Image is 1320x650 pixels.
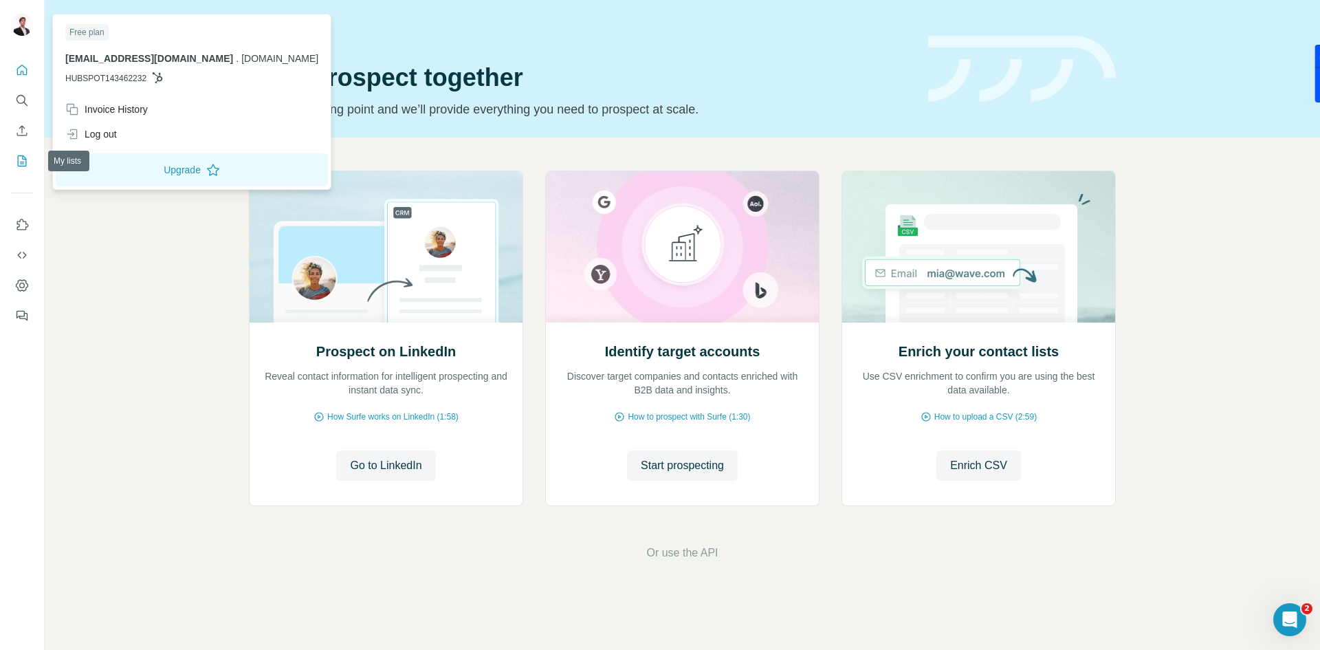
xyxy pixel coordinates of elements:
img: Enrich your contact lists [841,171,1116,323]
button: Go to LinkedIn [336,451,435,481]
span: How to prospect with Surfe (1:30) [628,411,750,423]
button: Start prospecting [627,451,738,481]
div: Invoice History [65,102,148,116]
button: Enrich CSV [11,118,33,143]
button: Dashboard [11,273,33,298]
p: Pick your starting point and we’ll provide everything you need to prospect at scale. [249,100,912,119]
span: [EMAIL_ADDRESS][DOMAIN_NAME] [65,53,233,64]
button: Use Surfe on LinkedIn [11,213,33,237]
h2: Identify target accounts [605,342,760,361]
img: Identify target accounts [545,171,819,323]
p: Use CSV enrichment to confirm you are using the best data available. [856,369,1101,397]
button: Use Surfe API [11,243,33,268]
h1: Let’s prospect together [249,64,912,91]
span: . [236,53,239,64]
span: How to upload a CSV (2:59) [934,411,1037,423]
p: Reveal contact information for intelligent prospecting and instant data sync. [263,369,509,397]
img: Prospect on LinkedIn [249,171,523,323]
span: How Surfe works on LinkedIn (1:58) [327,411,459,423]
span: HUBSPOT143462232 [65,72,146,85]
span: Start prospecting [641,457,724,474]
button: Or use the API [646,545,718,561]
span: Go to LinkedIn [350,457,421,474]
img: banner [928,36,1116,102]
div: Log out [65,127,117,141]
button: Upgrade [56,153,328,186]
div: Quick start [249,25,912,39]
img: Avatar [11,14,33,36]
span: 2 [1301,603,1312,614]
span: Enrich CSV [950,457,1007,474]
div: Free plan [65,24,109,41]
h2: Enrich your contact lists [899,342,1059,361]
button: My lists [11,149,33,173]
span: [DOMAIN_NAME] [241,53,318,64]
h2: Prospect on LinkedIn [316,342,456,361]
button: Quick start [11,58,33,83]
iframe: Intercom live chat [1273,603,1306,636]
button: Enrich CSV [936,451,1021,481]
button: Feedback [11,303,33,328]
button: Search [11,88,33,113]
p: Discover target companies and contacts enriched with B2B data and insights. [560,369,805,397]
